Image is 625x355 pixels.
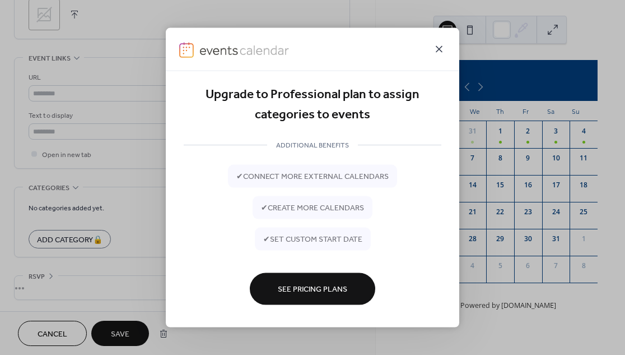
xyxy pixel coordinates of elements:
button: See Pricing Plans [250,273,375,305]
span: See Pricing Plans [278,284,347,296]
img: logo-icon [179,42,194,58]
div: Upgrade to Professional plan to assign categories to events [184,84,441,125]
img: logo-type [199,42,290,58]
span: ✔ set custom start date [263,234,362,246]
span: ✔ connect more external calendars [236,171,389,183]
span: ADDITIONAL BENEFITS [267,140,358,151]
span: ✔ create more calendars [261,202,364,214]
